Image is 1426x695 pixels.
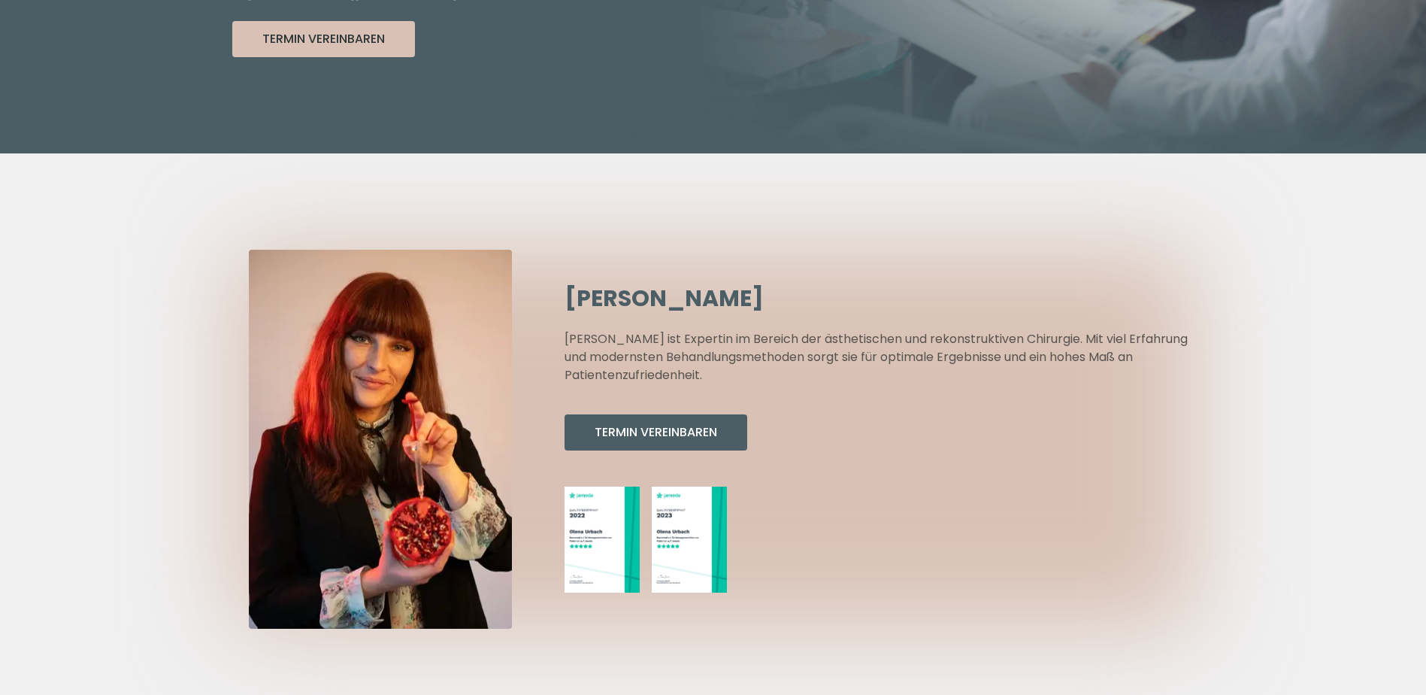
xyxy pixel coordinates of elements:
button: Termin Vereinbaren [565,414,747,451]
img: Nikolaizentrum Leipzig - Olena Urbach [249,250,512,629]
h2: [PERSON_NAME] [565,285,1194,312]
img: Jameda Zertifikat 2023 [652,487,727,593]
button: Termin Vereinbaren [232,21,415,57]
p: [PERSON_NAME] ist Expertin im Bereich der ästhetischen und rekonstruktiven Chirurgie. Mit viel Er... [565,330,1194,384]
img: Jameda Zertifikat 2022 [565,487,640,593]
